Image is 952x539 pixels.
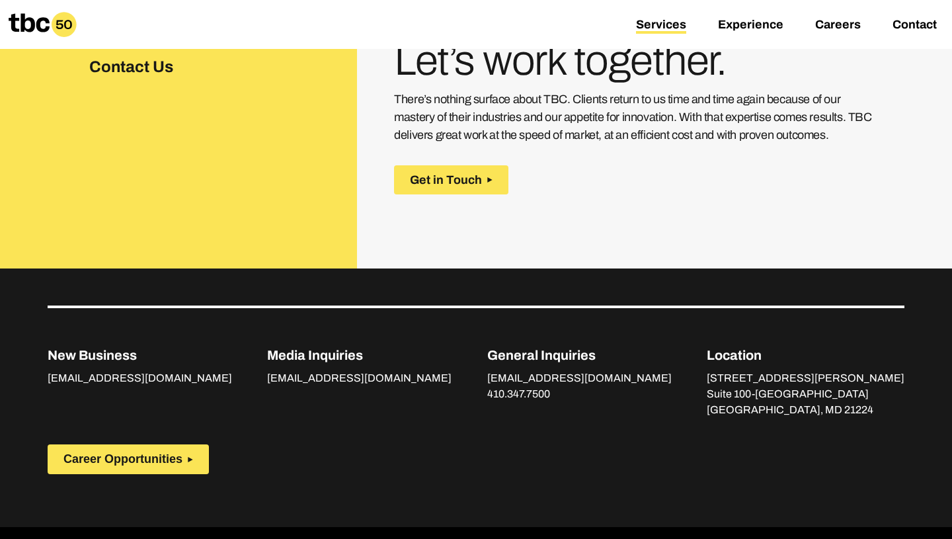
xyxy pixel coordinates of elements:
a: [EMAIL_ADDRESS][DOMAIN_NAME] [487,372,672,387]
span: Get in Touch [410,173,482,187]
a: Experience [718,18,783,34]
h3: Let’s work together. [394,42,877,80]
a: 410.347.7500 [487,388,550,403]
p: [GEOGRAPHIC_DATA], MD 21224 [707,402,904,418]
a: Services [636,18,686,34]
p: Location [707,345,904,365]
a: Contact [892,18,937,34]
p: General Inquiries [487,345,672,365]
a: [EMAIL_ADDRESS][DOMAIN_NAME] [267,372,452,387]
h3: Contact Us [89,55,216,79]
button: Get in Touch [394,165,508,195]
p: New Business [48,345,232,365]
a: [EMAIL_ADDRESS][DOMAIN_NAME] [48,372,232,387]
button: Career Opportunities [48,444,209,474]
p: There’s nothing surface about TBC. Clients return to us time and time again because of our master... [394,91,877,144]
span: Career Opportunities [63,452,182,466]
p: Media Inquiries [267,345,452,365]
a: Careers [815,18,861,34]
p: Suite 100-[GEOGRAPHIC_DATA] [707,386,904,402]
p: [STREET_ADDRESS][PERSON_NAME] [707,370,904,386]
